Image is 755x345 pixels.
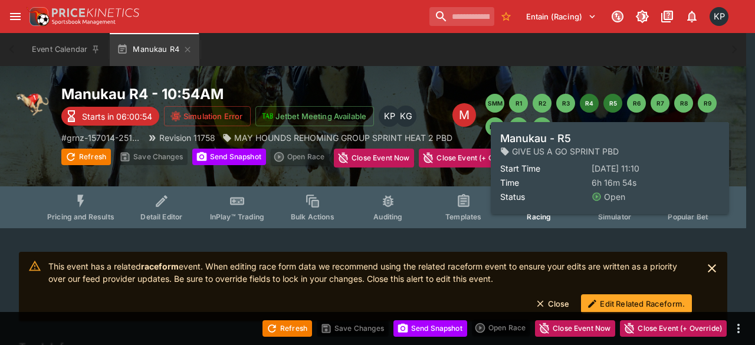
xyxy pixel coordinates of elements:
[530,149,544,167] button: more
[527,212,551,221] span: Racing
[535,320,615,337] button: Close Event Now
[164,106,251,126] button: Simulation Error
[690,152,727,165] p: Auto-Save
[472,320,530,336] div: split button
[681,6,703,27] button: Notifications
[497,7,516,26] button: No Bookmarks
[373,212,402,221] span: Auditing
[52,8,139,17] img: PriceKinetics
[52,19,116,25] img: Sportsbook Management
[731,321,746,336] button: more
[620,320,727,337] button: Close Event (+ Override)
[485,94,732,136] nav: pagination navigation
[192,149,266,165] button: Send Snapshot
[255,106,375,126] button: Jetbet Meeting Available
[210,212,264,221] span: InPlay™ Trading
[651,94,669,113] button: R7
[579,152,610,165] p: Overtype
[291,212,334,221] span: Bulk Actions
[61,132,140,144] p: Copy To Clipboard
[519,7,603,26] button: Select Tenant
[379,106,400,127] div: Kedar Pandit
[533,94,552,113] button: R2
[509,117,528,136] button: R11
[25,33,107,66] button: Event Calendar
[706,4,732,29] button: Kedar Pandit
[234,132,452,144] p: MAY HOUNDS REHOMING GROUP SPRINT HEAT 2 PBD
[5,6,26,27] button: open drawer
[429,7,494,26] input: search
[262,320,312,337] button: Refresh
[674,94,693,113] button: R8
[222,132,452,144] div: MAY HOUNDS REHOMING GROUP SPRINT HEAT 2 PBD
[419,149,526,167] button: Close Event (+ Override)
[271,149,329,165] div: split button
[581,294,692,313] button: Edit Related Raceform.
[635,152,665,165] p: Override
[698,94,717,113] button: R9
[668,212,712,221] span: Popular Bets
[607,6,628,27] button: Connected to PK
[61,85,452,103] h2: Copy To Clipboard
[533,117,552,136] button: R12
[47,212,114,221] span: Pricing and Results
[393,320,467,337] button: Send Snapshot
[110,33,199,66] button: Manukau R4
[632,6,653,27] button: Toggle light/dark mode
[334,149,414,167] button: Close Event Now
[26,5,50,28] img: PriceKinetics Logo
[556,94,575,113] button: R3
[627,94,646,113] button: R6
[48,255,692,318] div: This event has a related event. When editing race form data we recommend using the related racefo...
[603,94,622,113] button: R5
[710,7,728,26] div: Kedar Pandit
[656,6,678,27] button: Documentation
[485,117,504,136] button: R10
[580,94,599,113] button: R4
[559,149,732,167] div: Start From
[701,258,723,279] button: close
[159,132,215,144] p: Revision 11758
[529,294,577,313] button: Close
[61,149,111,165] button: Refresh
[262,110,274,122] img: jetbet-logo.svg
[445,212,481,221] span: Templates
[14,85,52,123] img: greyhound_racing.png
[485,94,504,113] button: SMM
[452,103,476,127] div: Edit Meeting
[509,94,528,113] button: R1
[140,212,182,221] span: Detail Editor
[141,261,179,271] strong: raceform
[598,212,631,221] span: Simulator
[38,186,708,228] div: Event type filters
[395,106,416,127] div: Kevin Gutschlag
[82,110,152,123] p: Starts in 06:00:54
